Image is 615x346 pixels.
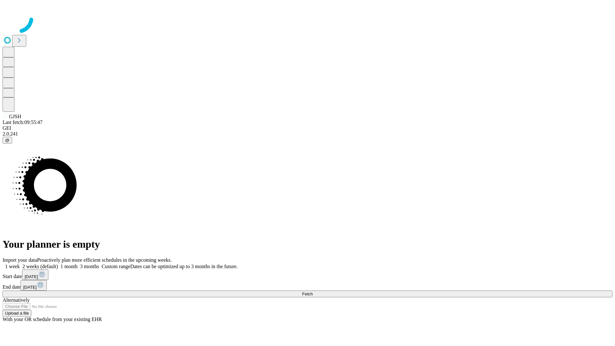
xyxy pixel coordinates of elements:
[3,291,612,297] button: Fetch
[3,269,612,280] div: Start date
[22,269,48,280] button: [DATE]
[9,114,21,119] span: GJSH
[3,280,612,291] div: End date
[130,264,238,269] span: Dates can be optimized up to 3 months in the future.
[61,264,78,269] span: 1 month
[3,119,43,125] span: Last fetch: 09:55:47
[5,264,20,269] span: 1 week
[3,238,612,250] h1: Your planner is empty
[302,292,313,296] span: Fetch
[3,317,102,322] span: With your OR schedule from your existing EHR
[25,274,38,279] span: [DATE]
[20,280,47,291] button: [DATE]
[37,257,172,263] span: Proactively plan more efficient schedules in the upcoming weeks.
[22,264,58,269] span: 2 weeks (default)
[3,297,29,303] span: Alternatively
[102,264,130,269] span: Custom range
[5,138,10,143] span: @
[3,137,12,144] button: @
[80,264,99,269] span: 3 months
[23,285,37,290] span: [DATE]
[3,131,612,137] div: 2.0.241
[3,125,612,131] div: GEI
[3,257,37,263] span: Import your data
[3,310,31,317] button: Upload a file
